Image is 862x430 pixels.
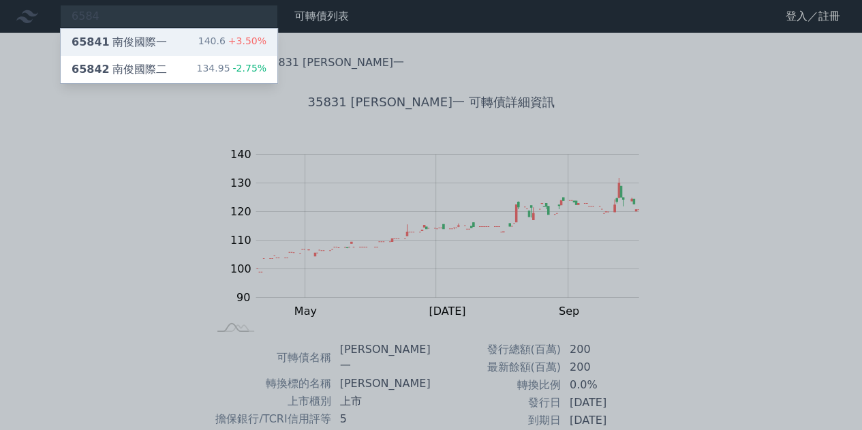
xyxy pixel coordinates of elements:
div: 南俊國際一 [72,34,167,50]
span: -2.75% [230,63,266,74]
div: 134.95 [196,61,266,78]
span: +3.50% [226,35,266,46]
span: 65842 [72,63,110,76]
div: 140.6 [198,34,266,50]
div: 南俊國際二 [72,61,167,78]
span: 65841 [72,35,110,48]
a: 65841南俊國際一 140.6+3.50% [61,29,277,56]
a: 65842南俊國際二 134.95-2.75% [61,56,277,83]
